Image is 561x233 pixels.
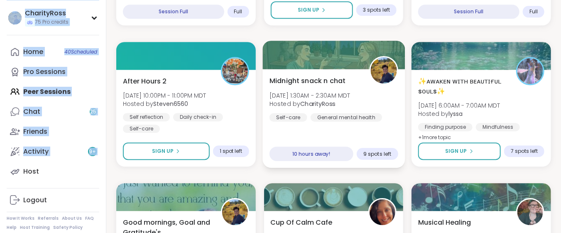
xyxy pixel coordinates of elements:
span: 1 spot left [220,148,243,155]
a: Activity9+ [7,142,99,162]
span: 3 spots left [363,7,390,13]
span: ✨ᴀᴡᴀᴋᴇɴ ᴡɪᴛʜ ʙᴇᴀᴜᴛɪғᴜʟ sᴏᴜʟs✨ [418,76,507,96]
div: Chat [23,107,40,116]
b: lyssa [448,110,463,118]
a: Home40Scheduled [7,42,99,62]
b: CharityRoss [300,100,335,108]
a: Safety Policy [53,225,83,231]
span: Midnight snack n chat [269,76,346,86]
span: 7 spots left [511,148,538,155]
div: Finding purpose [418,123,473,131]
span: 9 spots left [363,150,391,157]
div: Mindfulness [476,123,520,131]
div: Self-care [123,125,160,133]
span: 25 [91,108,97,115]
button: Sign Up [123,142,210,160]
span: 9 + [89,148,96,155]
span: Sign Up [152,147,174,155]
img: lyssa [517,58,543,84]
a: Logout [7,190,99,210]
div: General mental health [311,113,382,121]
a: FAQ [85,216,94,221]
img: CharityRoss [222,199,248,225]
span: Full [234,8,243,15]
div: Activity [23,147,49,156]
span: Hosted by [418,110,500,118]
a: Host Training [20,225,50,231]
div: 10 hours away! [269,147,353,161]
a: Referrals [38,216,59,221]
span: Sign Up [446,147,467,155]
span: Sign Up [298,6,319,14]
a: Chat25 [7,102,99,122]
div: Session Full [418,5,519,19]
a: How It Works [7,216,34,221]
img: CharityRoss [8,11,22,25]
button: Sign Up [418,142,501,160]
a: Help [7,225,17,231]
div: CharityRoss [25,9,70,18]
img: Ash3 [517,199,543,225]
a: About Us [62,216,82,221]
a: Pro Sessions [7,62,99,82]
div: Self-care [269,113,307,121]
div: Self reflection [123,113,170,121]
a: Host [7,162,99,181]
span: 40 Scheduled [64,49,97,55]
span: 75 Pro credits [35,19,69,26]
span: Musical Healing [418,218,471,228]
button: Sign Up [271,1,353,19]
div: Home [23,47,43,56]
div: Daily check-in [173,113,223,121]
span: Cup Of Calm Cafe [271,218,333,228]
div: Session Full [123,5,224,19]
div: Logout [23,196,47,205]
img: Steven6560 [222,58,248,84]
a: Friends [7,122,99,142]
div: Friends [23,127,47,136]
img: CharityRoss [370,57,397,83]
span: Full [529,8,538,15]
div: Host [23,167,39,176]
b: Steven6560 [153,100,188,108]
span: Hosted by [123,100,206,108]
div: Pro Sessions [23,67,66,76]
span: [DATE] 1:30AM - 2:30AM MDT [269,91,350,99]
span: [DATE] 6:00AM - 7:00AM MDT [418,101,500,110]
span: Hosted by [269,100,350,108]
span: [DATE] 10:00PM - 11:00PM MDT [123,91,206,100]
span: After Hours 2 [123,76,167,86]
img: Allie_P [370,199,395,225]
